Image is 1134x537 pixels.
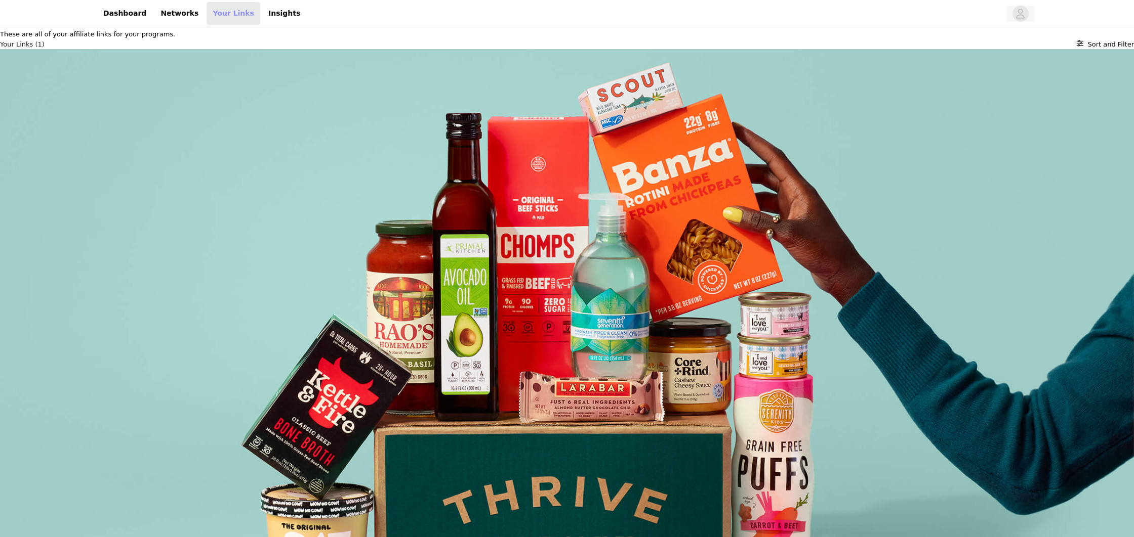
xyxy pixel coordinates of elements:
a: Your Links [207,2,260,25]
a: Dashboard [97,2,152,25]
button: Sort and Filter [1077,39,1134,50]
a: Insights [262,2,306,25]
a: Networks [154,2,205,25]
div: avatar [1016,6,1025,22]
